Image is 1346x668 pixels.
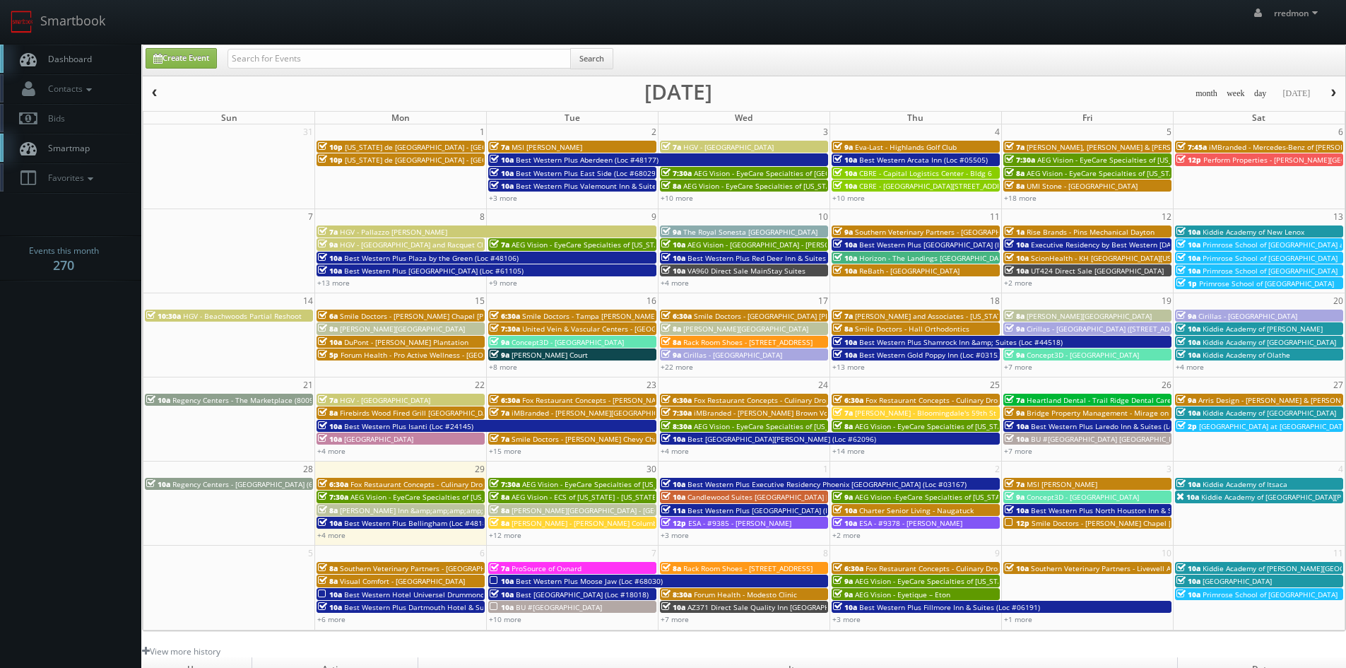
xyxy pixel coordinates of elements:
[1004,278,1032,288] a: +2 more
[1274,7,1322,19] span: rredmon
[489,446,521,456] a: +15 more
[1005,479,1025,489] span: 7a
[172,395,320,405] span: Regency Centers - The Marketplace (80099)
[859,505,974,515] span: Charter Senior Living - Naugatuck
[1005,266,1029,276] span: 10a
[1031,266,1164,276] span: UT424 Direct Sale [GEOGRAPHIC_DATA]
[318,590,342,599] span: 10a
[1005,240,1029,250] span: 10a
[318,505,338,515] span: 8a
[661,492,685,502] span: 10a
[832,193,865,203] a: +10 more
[318,227,338,237] span: 7a
[1198,311,1297,321] span: Cirillas - [GEOGRAPHIC_DATA]
[318,350,338,360] span: 5p
[489,278,517,288] a: +9 more
[859,168,992,178] span: CBRE - Capital Logistics Center - Bldg 6
[516,168,658,178] span: Best Western Plus East Side (Loc #68029)
[661,193,693,203] a: +10 more
[1176,142,1207,152] span: 7:45a
[859,253,1009,263] span: Horizon - The Landings [GEOGRAPHIC_DATA]
[833,142,853,152] span: 9a
[344,266,524,276] span: Best Western Plus [GEOGRAPHIC_DATA] (Loc #61105)
[1005,324,1025,334] span: 9a
[833,168,857,178] span: 10a
[833,337,857,347] span: 10a
[661,395,692,405] span: 6:30a
[855,421,1271,431] span: AEG Vision - EyeCare Specialties of [US_STATE] – Drs. [PERSON_NAME] and [PERSON_NAME]-Ost and Ass...
[1027,395,1171,405] span: Heartland Dental - Trail Ridge Dental Care
[855,408,996,418] span: [PERSON_NAME] - Bloomingdale's 59th St
[490,479,520,489] span: 7:30a
[1176,253,1200,263] span: 10a
[832,530,861,540] a: +2 more
[318,266,342,276] span: 10a
[318,479,348,489] span: 6:30a
[833,563,863,573] span: 6:30a
[1005,434,1029,444] span: 10a
[1004,614,1032,624] a: +1 more
[1005,518,1029,528] span: 12p
[1176,155,1201,165] span: 12p
[661,240,685,250] span: 10a
[1222,85,1250,102] button: week
[490,155,514,165] span: 10a
[1191,85,1222,102] button: month
[489,193,517,203] a: +3 more
[1005,492,1025,502] span: 9a
[146,311,181,321] span: 10:30a
[1249,85,1272,102] button: day
[661,278,689,288] a: +4 more
[41,83,95,95] span: Contacts
[1176,408,1200,418] span: 10a
[833,181,857,191] span: 10a
[1005,421,1029,431] span: 10a
[340,563,515,573] span: Southern Veterinary Partners - [GEOGRAPHIC_DATA]
[490,602,514,612] span: 10a
[1203,253,1338,263] span: Primrose School of [GEOGRAPHIC_DATA]
[1176,324,1200,334] span: 10a
[344,518,493,528] span: Best Western Plus Bellingham (Loc #48188)
[661,324,681,334] span: 8a
[661,350,681,360] span: 9a
[661,479,685,489] span: 10a
[340,240,492,250] span: HGV - [GEOGRAPHIC_DATA] and Racquet Club
[855,227,1086,237] span: Southern Veterinary Partners - [GEOGRAPHIC_DATA][PERSON_NAME]
[340,576,465,586] span: Visual Comfort - [GEOGRAPHIC_DATA]
[318,408,338,418] span: 8a
[1176,479,1200,489] span: 10a
[340,408,497,418] span: Firebirds Wood Fired Grill [GEOGRAPHIC_DATA]
[1005,155,1035,165] span: 7:30a
[344,421,473,431] span: Best Western Plus Isanti (Loc #24145)
[1004,193,1037,203] a: +18 more
[1027,350,1139,360] span: Concept3D - [GEOGRAPHIC_DATA]
[1176,590,1200,599] span: 10a
[340,311,576,321] span: Smile Doctors - [PERSON_NAME] Chapel [PERSON_NAME] Orthodontic
[1176,337,1200,347] span: 10a
[512,142,582,152] span: MSI [PERSON_NAME]
[661,227,681,237] span: 9a
[832,362,865,372] a: +13 more
[661,266,685,276] span: 10a
[694,590,797,599] span: Forum Health - Modesto Clinic
[318,518,342,528] span: 10a
[318,142,343,152] span: 10p
[1176,227,1200,237] span: 10a
[183,311,302,321] span: HGV - Beachwoods Partial Reshoot
[172,479,332,489] span: Regency Centers - [GEOGRAPHIC_DATA] (63020)
[489,614,521,624] a: +10 more
[490,408,509,418] span: 7a
[490,350,509,360] span: 9a
[1027,408,1227,418] span: Bridge Property Management - Mirage on [PERSON_NAME]
[1031,563,1313,573] span: Southern Veterinary Partners - Livewell Animal Urgent Care of [GEOGRAPHIC_DATA]
[1004,446,1032,456] a: +7 more
[318,492,348,502] span: 7:30a
[694,408,860,418] span: iMBranded - [PERSON_NAME] Brown Volkswagen
[687,479,967,489] span: Best Western Plus Executive Residency Phoenix [GEOGRAPHIC_DATA] (Loc #03167)
[318,434,342,444] span: 10a
[1203,479,1287,489] span: Kiddie Academy of Itsaca
[855,492,1090,502] span: AEG Vision -EyeCare Specialties of [US_STATE] – Eyes On Sammamish
[1027,168,1265,178] span: AEG Vision - EyeCare Specialties of [US_STATE] - Carolina Family Vision
[11,11,33,33] img: smartbook-logo.png
[833,350,857,360] span: 10a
